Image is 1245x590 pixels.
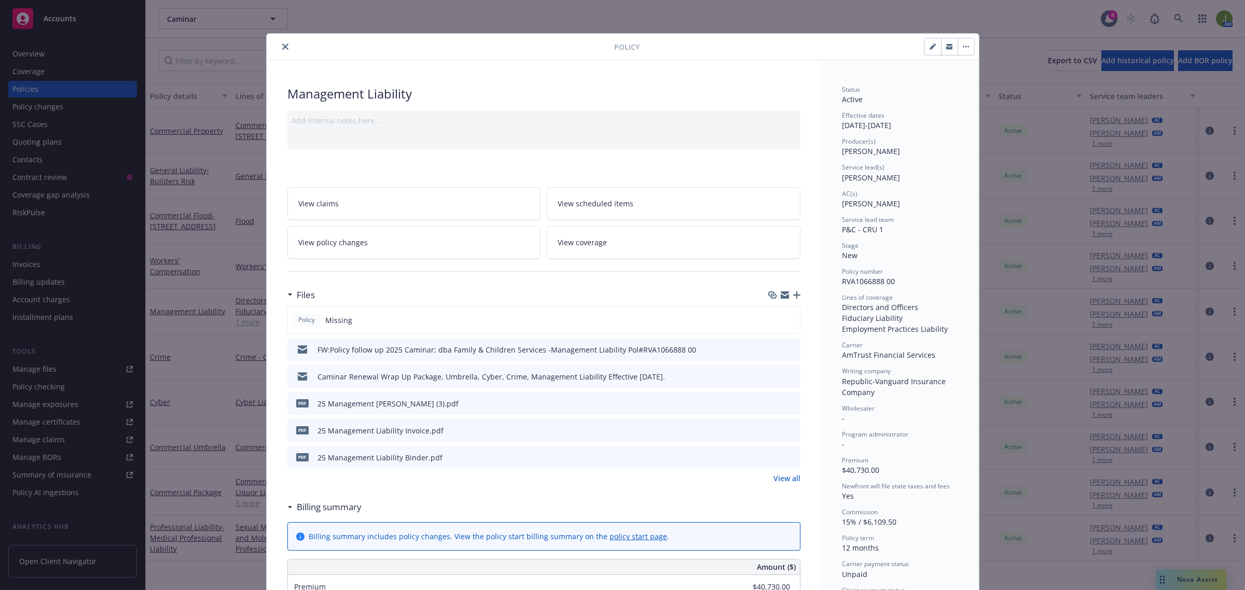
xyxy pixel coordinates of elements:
div: 25 Management Liability Binder.pdf [317,452,442,463]
span: Policy number [842,267,883,276]
a: View claims [287,187,541,220]
div: Billing summary includes policy changes. View the policy start billing summary on the . [309,531,669,542]
button: download file [770,452,779,463]
button: close [279,40,292,53]
div: 25 Management [PERSON_NAME] (3).pdf [317,398,459,409]
button: download file [770,371,779,382]
button: download file [770,425,779,436]
span: Status [842,85,860,94]
span: Unpaid [842,569,867,579]
a: View policy changes [287,226,541,259]
button: download file [770,344,779,355]
div: Management Liability [287,85,800,103]
span: View policy changes [298,237,368,248]
div: Add internal notes here... [292,115,796,126]
span: Amount ($) [757,561,796,572]
h3: Billing summary [297,500,362,514]
div: Billing summary [287,500,362,514]
span: New [842,250,857,260]
div: 25 Management Liability Invoice.pdf [317,425,444,436]
span: Yes [842,491,854,501]
span: - [842,439,845,449]
div: [DATE] - [DATE] [842,111,958,131]
button: preview file [787,398,796,409]
span: Republic-Vanguard Insurance Company [842,376,948,397]
div: Caminar Renewal Wrap Up Package, Umbrella, Cyber, Crime, Management Liability Effective [DATE]. [317,371,665,382]
span: [PERSON_NAME] [842,173,900,182]
span: Service lead(s) [842,163,884,172]
span: Writing company [842,367,891,375]
span: Producer(s) [842,137,876,146]
a: View all [773,473,800,484]
span: 12 months [842,543,879,553]
span: 15% / $6,109.50 [842,517,896,527]
span: Premium [842,456,868,465]
span: Policy [296,315,317,325]
div: Fiduciary Liability [842,313,958,324]
span: pdf [296,399,309,407]
span: Commission [842,508,878,516]
span: AC(s) [842,189,857,198]
span: Active [842,94,863,104]
span: $40,730.00 [842,465,879,475]
span: Missing [325,315,352,326]
span: Lines of coverage [842,293,893,302]
a: View scheduled items [547,187,800,220]
span: pdf [296,426,309,434]
div: Directors and Officers [842,302,958,313]
button: preview file [787,371,796,382]
span: View coverage [558,237,607,248]
span: Carrier [842,341,863,349]
span: RVA1066888 00 [842,276,895,286]
h3: Files [297,288,315,302]
span: View scheduled items [558,198,633,209]
span: View claims [298,198,339,209]
button: preview file [787,452,796,463]
span: Program administrator [842,430,908,439]
div: Files [287,288,315,302]
span: pdf [296,453,309,461]
span: [PERSON_NAME] [842,199,900,208]
span: - [842,413,845,423]
span: P&C - CRU 1 [842,224,883,234]
span: Policy term [842,533,874,542]
span: Service lead team [842,215,894,224]
span: Newfront will file state taxes and fees [842,482,950,490]
span: Stage [842,241,859,250]
button: preview file [787,344,796,355]
a: policy start page [610,531,667,541]
div: Employment Practices Liability [842,324,958,334]
span: AmTrust Financial Services [842,350,935,360]
a: View coverage [547,226,800,259]
span: Wholesaler [842,404,875,413]
span: Carrier payment status [842,559,909,568]
span: [PERSON_NAME] [842,146,900,156]
span: Policy [614,41,640,52]
div: FW:Policy follow up 2025 Caminar; dba Family & Children Services -Management Liability Pol#RVA106... [317,344,696,355]
span: Effective dates [842,111,884,120]
button: download file [770,398,779,409]
button: preview file [787,425,796,436]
